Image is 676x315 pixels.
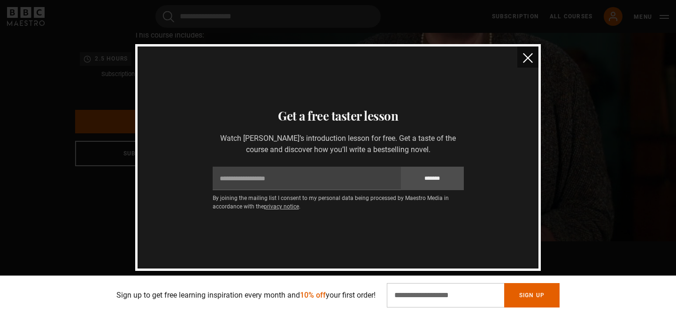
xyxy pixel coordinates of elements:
button: Sign Up [504,283,560,307]
a: privacy notice [264,203,299,210]
p: By joining the mailing list I consent to my personal data being processed by Maestro Media in acc... [213,194,464,211]
button: close [517,46,538,68]
p: Watch [PERSON_NAME]’s introduction lesson for free. Get a taste of the course and discover how yo... [213,133,464,155]
span: 10% off [300,291,326,300]
p: Sign up to get free learning inspiration every month and your first order! [116,290,376,301]
h3: Get a free taster lesson [149,107,527,125]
